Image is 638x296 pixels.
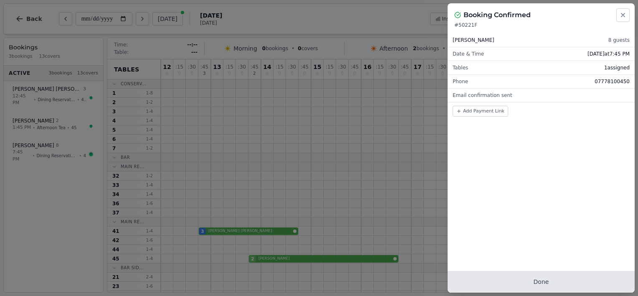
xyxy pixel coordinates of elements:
[463,10,531,20] h2: Booking Confirmed
[595,78,630,85] span: 07778100450
[608,37,630,43] span: 8 guests
[604,64,630,71] span: 1 assigned
[587,51,630,57] span: [DATE] at 7:45 PM
[453,106,508,117] button: Add Payment Link
[454,22,628,28] p: # 50221F
[453,78,468,85] span: Phone
[453,64,468,71] span: Tables
[448,89,635,102] div: Email confirmation sent
[453,51,484,57] span: Date & Time
[453,37,494,43] span: [PERSON_NAME]
[448,271,635,293] button: Done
